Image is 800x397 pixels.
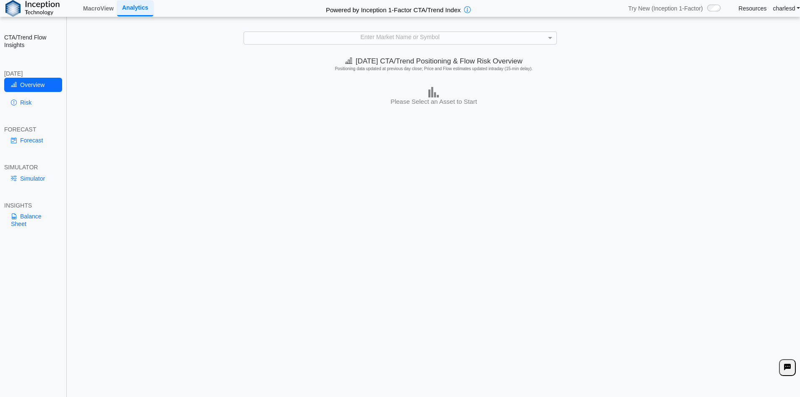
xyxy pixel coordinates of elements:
[70,97,798,106] h3: Please Select an Asset to Start
[4,163,62,171] div: SIMULATOR
[773,5,800,12] a: charlesd
[4,202,62,209] div: INSIGHTS
[244,32,556,44] div: Enter Market Name or Symbol
[628,5,703,12] span: Try New (Inception 1-Factor)
[4,70,62,77] div: [DATE]
[428,87,439,97] img: bar-chart.png
[4,126,62,133] div: FORECAST
[80,1,117,16] a: MacroView
[117,0,153,16] a: Analytics
[4,171,62,186] a: Simulator
[345,57,522,65] span: [DATE] CTA/Trend Positioning & Flow Risk Overview
[4,95,62,110] a: Risk
[4,133,62,147] a: Forecast
[71,66,796,71] h5: Positioning data updated at previous day close; Price and Flow estimates updated intraday (15-min...
[4,209,62,231] a: Balance Sheet
[4,34,62,49] h2: CTA/Trend Flow Insights
[323,3,464,14] h2: Powered by Inception 1-Factor CTA/Trend Index
[4,78,62,92] a: Overview
[739,5,767,12] a: Resources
